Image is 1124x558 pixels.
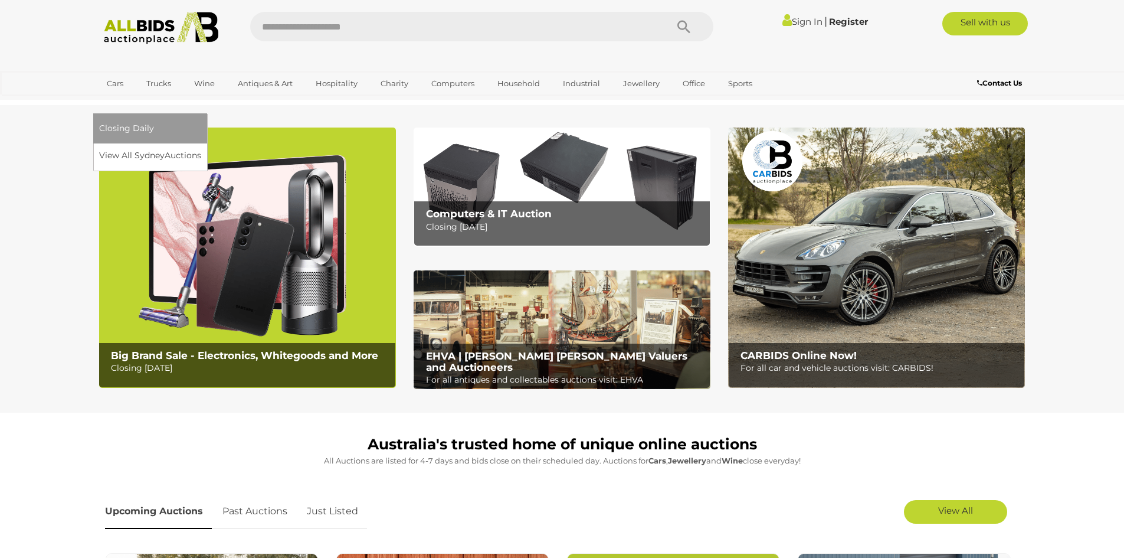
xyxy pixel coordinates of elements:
[904,500,1007,524] a: View All
[111,350,378,361] b: Big Brand Sale - Electronics, Whitegoods and More
[99,128,396,388] img: Big Brand Sale - Electronics, Whitegoods and More
[829,16,868,27] a: Register
[373,74,416,93] a: Charity
[99,128,396,388] a: Big Brand Sale - Electronics, Whitegoods and More Big Brand Sale - Electronics, Whitegoods and Mo...
[139,74,179,93] a: Trucks
[99,74,131,93] a: Cars
[782,16,822,27] a: Sign In
[942,12,1028,35] a: Sell with us
[414,128,710,246] a: Computers & IT Auction Computers & IT Auction Closing [DATE]
[105,494,212,529] a: Upcoming Auctions
[426,373,704,387] p: For all antiques and collectables auctions visit: EHVA
[555,74,608,93] a: Industrial
[230,74,300,93] a: Antiques & Art
[298,494,367,529] a: Just Listed
[740,350,857,361] b: CARBIDS Online Now!
[824,15,827,28] span: |
[105,454,1020,468] p: All Auctions are listed for 4-7 days and bids close on their scheduled day. Auctions for , and cl...
[186,74,222,93] a: Wine
[308,74,365,93] a: Hospitality
[675,74,713,93] a: Office
[938,505,973,516] span: View All
[426,208,552,220] b: Computers & IT Auction
[977,77,1025,90] a: Contact Us
[214,494,296,529] a: Past Auctions
[615,74,667,93] a: Jewellery
[414,128,710,246] img: Computers & IT Auction
[97,12,225,44] img: Allbids.com.au
[426,220,704,234] p: Closing [DATE]
[728,128,1025,388] a: CARBIDS Online Now! CARBIDS Online Now! For all car and vehicle auctions visit: CARBIDS!
[111,361,389,376] p: Closing [DATE]
[105,436,1020,453] h1: Australia's trusted home of unique online auctions
[414,270,710,390] a: EHVA | Evans Hastings Valuers and Auctioneers EHVA | [PERSON_NAME] [PERSON_NAME] Valuers and Auct...
[740,361,1018,376] p: For all car and vehicle auctions visit: CARBIDS!
[424,74,482,93] a: Computers
[490,74,548,93] a: Household
[977,79,1022,87] b: Contact Us
[426,350,687,373] b: EHVA | [PERSON_NAME] [PERSON_NAME] Valuers and Auctioneers
[654,12,713,41] button: Search
[99,93,198,113] a: [GEOGRAPHIC_DATA]
[720,74,760,93] a: Sports
[648,456,666,465] strong: Cars
[728,128,1025,388] img: CARBIDS Online Now!
[668,456,706,465] strong: Jewellery
[722,456,743,465] strong: Wine
[414,270,710,390] img: EHVA | Evans Hastings Valuers and Auctioneers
